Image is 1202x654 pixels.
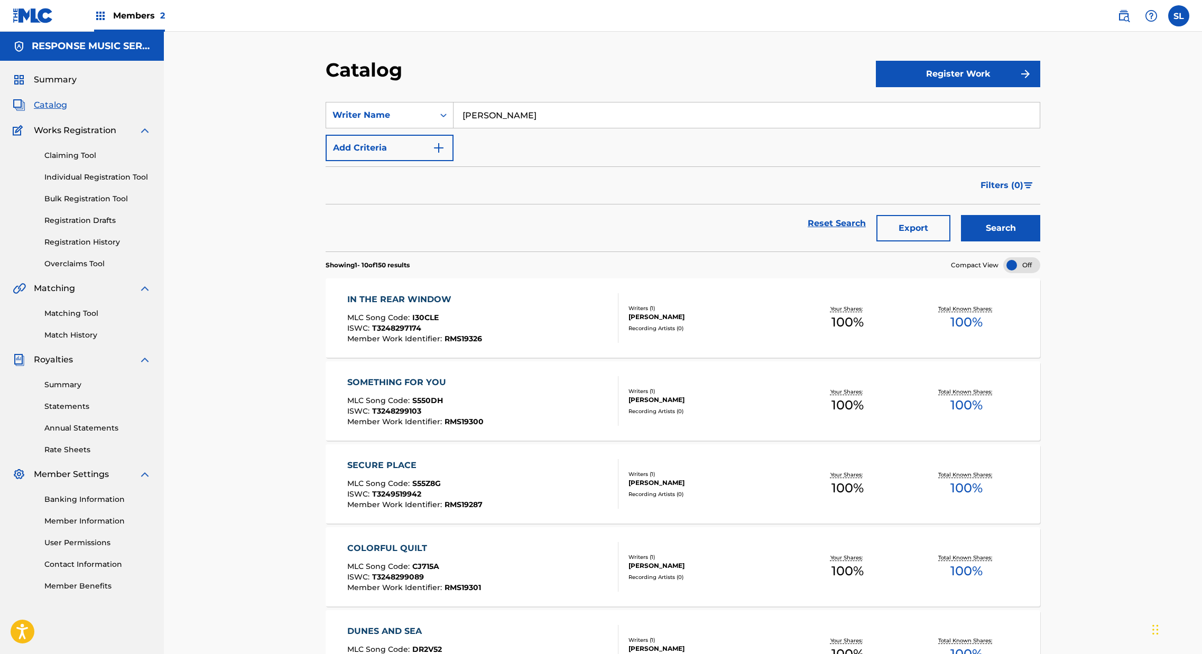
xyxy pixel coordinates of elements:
img: Top Rightsholders [94,10,107,22]
div: Recording Artists ( 0 ) [628,324,788,332]
button: Export [876,215,950,241]
span: Works Registration [34,124,116,137]
div: SECURE PLACE [347,459,483,472]
div: Help [1141,5,1162,26]
div: Chatt-widget [1149,603,1202,654]
img: expand [138,282,151,295]
span: RMS19301 [445,583,481,592]
a: Overclaims Tool [44,258,151,269]
a: Match History [44,330,151,341]
a: IN THE REAR WINDOWMLC Song Code:I30CLEISWC:T3248297174Member Work Identifier:RMS19326Writers (1)[... [326,278,1040,358]
img: search [1117,10,1130,22]
span: T3248297174 [372,323,421,333]
span: Member Settings [34,468,109,481]
span: 100 % [831,396,864,415]
div: Writers ( 1 ) [628,636,788,644]
a: Reset Search [802,212,871,235]
div: [PERSON_NAME] [628,644,788,653]
div: Recording Artists ( 0 ) [628,573,788,581]
img: expand [138,353,151,366]
p: Total Known Shares: [938,554,995,562]
span: S55Z8G [412,479,441,488]
a: SummarySummary [13,73,77,86]
span: 100 % [831,313,864,332]
iframe: Chat Widget [1149,603,1202,654]
p: Your Shares: [830,471,865,479]
span: CJ715A [412,562,439,571]
span: S550DH [412,396,443,405]
span: 100 % [950,479,983,498]
span: RMS19300 [445,417,484,426]
span: MLC Song Code : [347,479,412,488]
div: SOMETHING FOR YOU [347,376,484,389]
span: Filters ( 0 ) [981,179,1023,192]
button: Filters (0) [974,172,1040,199]
img: expand [138,468,151,481]
a: Individual Registration Tool [44,172,151,183]
img: MLC Logo [13,8,53,23]
a: CatalogCatalog [13,99,67,111]
div: Writers ( 1 ) [628,387,788,395]
iframe: Resource Center [1172,453,1202,540]
div: Recording Artists ( 0 ) [628,490,788,498]
span: RMS19287 [445,500,483,509]
span: ISWC : [347,572,372,582]
button: Register Work [876,61,1040,87]
img: expand [138,124,151,137]
a: Summary [44,379,151,390]
h5: RESPONSE MUSIC SERVICES [32,40,151,52]
a: Matching Tool [44,308,151,319]
span: Member Work Identifier : [347,583,445,592]
img: help [1145,10,1158,22]
span: 2 [160,11,165,21]
p: Total Known Shares: [938,388,995,396]
div: [PERSON_NAME] [628,561,788,571]
div: Writers ( 1 ) [628,553,788,561]
a: User Permissions [44,537,151,548]
span: ISWC : [347,489,372,499]
p: Your Shares: [830,388,865,396]
div: [PERSON_NAME] [628,395,788,405]
div: [PERSON_NAME] [628,312,788,322]
div: User Menu [1168,5,1189,26]
div: COLORFUL QUILT [347,542,481,555]
a: Member Information [44,516,151,527]
a: Statements [44,401,151,412]
h2: Catalog [326,58,408,82]
span: Members [113,10,165,22]
span: Compact View [951,260,998,270]
span: MLC Song Code : [347,562,412,571]
a: Banking Information [44,494,151,505]
p: Your Shares: [830,637,865,644]
span: Matching [34,282,75,295]
a: SECURE PLACEMLC Song Code:S55Z8GISWC:T3249519942Member Work Identifier:RMS19287Writers (1)[PERSON... [326,444,1040,524]
span: Summary [34,73,77,86]
a: SOMETHING FOR YOUMLC Song Code:S550DHISWC:T3248299103Member Work Identifier:RMS19300Writers (1)[P... [326,361,1040,441]
p: Showing 1 - 10 of 150 results [326,260,410,270]
img: Catalog [13,99,25,111]
a: Public Search [1113,5,1134,26]
img: filter [1024,182,1033,189]
span: T3248299103 [372,406,421,416]
span: ISWC : [347,323,372,333]
a: Bulk Registration Tool [44,193,151,204]
a: Contact Information [44,559,151,570]
a: Registration History [44,237,151,248]
span: ISWC : [347,406,372,416]
img: f7272a7cc735f4ea7f67.svg [1019,68,1032,80]
span: T3249519942 [372,489,421,499]
a: Member Benefits [44,581,151,592]
span: Member Work Identifier : [347,334,445,343]
img: Accounts [13,40,25,53]
span: 100 % [950,313,983,332]
span: 100 % [831,479,864,498]
span: 100 % [831,562,864,581]
p: Total Known Shares: [938,471,995,479]
img: Member Settings [13,468,25,481]
span: Member Work Identifier : [347,417,445,426]
span: RMS19326 [445,334,482,343]
p: Total Known Shares: [938,637,995,644]
span: 100 % [950,396,983,415]
button: Add Criteria [326,135,454,161]
div: Writers ( 1 ) [628,470,788,478]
